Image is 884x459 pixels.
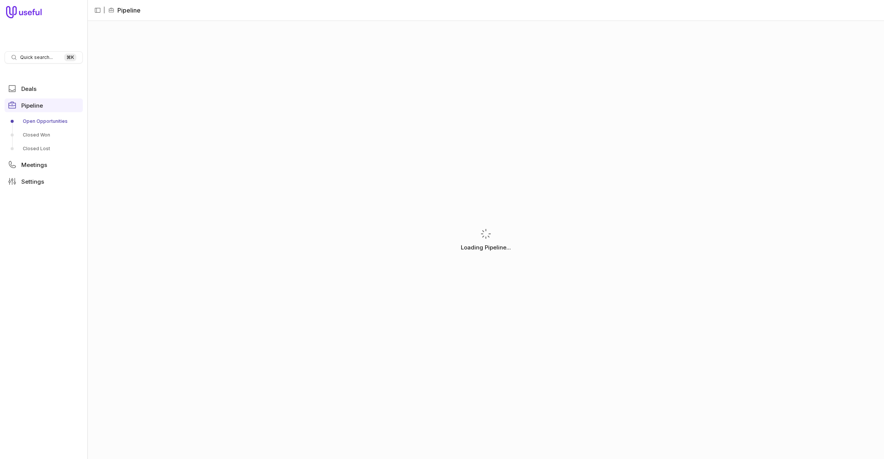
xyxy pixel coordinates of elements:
[5,129,83,141] a: Closed Won
[64,54,76,61] kbd: ⌘ K
[5,115,83,155] div: Pipeline submenu
[21,162,47,168] span: Meetings
[108,6,141,15] li: Pipeline
[20,54,53,60] span: Quick search...
[21,179,44,184] span: Settings
[5,158,83,172] a: Meetings
[5,98,83,112] a: Pipeline
[5,175,83,188] a: Settings
[5,115,83,127] a: Open Opportunities
[21,103,43,108] span: Pipeline
[103,6,105,15] span: |
[5,143,83,155] a: Closed Lost
[5,82,83,95] a: Deals
[92,5,103,16] button: Collapse sidebar
[461,243,511,252] p: Loading Pipeline...
[21,86,36,92] span: Deals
